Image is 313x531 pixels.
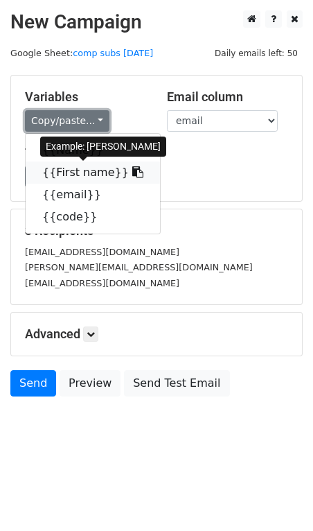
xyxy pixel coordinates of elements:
small: [EMAIL_ADDRESS][DOMAIN_NAME] [25,278,179,288]
small: [PERSON_NAME][EMAIL_ADDRESS][DOMAIN_NAME] [25,262,253,272]
a: {{code}} [26,206,160,228]
a: Send [10,370,56,397]
a: {{First name}} [26,162,160,184]
small: [EMAIL_ADDRESS][DOMAIN_NAME] [25,247,179,257]
small: Google Sheet: [10,48,153,58]
span: Daily emails left: 50 [210,46,303,61]
a: {{email}} [26,184,160,206]
a: Preview [60,370,120,397]
h5: Advanced [25,327,288,342]
iframe: Chat Widget [244,464,313,531]
a: Send Test Email [124,370,229,397]
h2: New Campaign [10,10,303,34]
a: Daily emails left: 50 [210,48,303,58]
h5: Email column [167,89,288,105]
div: Example: [PERSON_NAME] [40,137,166,157]
h5: Variables [25,89,146,105]
a: comp subs [DATE] [73,48,153,58]
a: Copy/paste... [25,110,109,132]
a: {{Name}} [26,139,160,162]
